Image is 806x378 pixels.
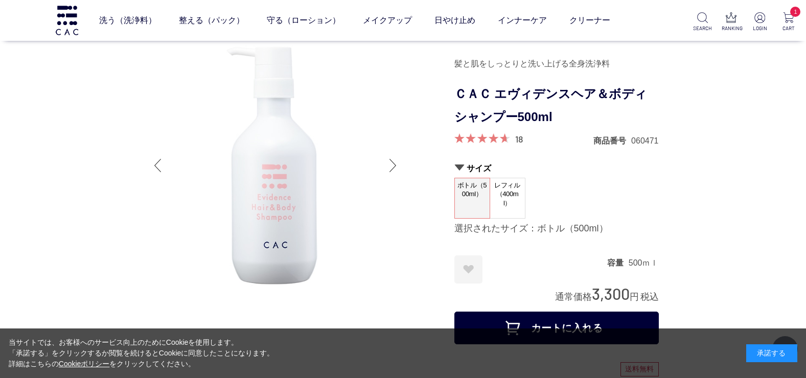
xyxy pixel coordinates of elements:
[631,135,658,146] dd: 060471
[555,292,592,302] span: 通常価格
[455,178,490,207] span: ボトル（500ml）
[148,38,403,293] img: ＣＡＣ エヴィデンスヘア＆ボディシャンプー500ml ボトル（500ml）
[629,257,659,268] dd: 500ｍｌ
[693,25,711,32] p: SEARCH
[607,257,629,268] dt: 容量
[454,83,659,129] h1: ＣＡＣ エヴィデンスヘア＆ボディシャンプー500ml
[515,133,523,145] a: 18
[454,255,482,283] a: お気に入りに登録する
[751,25,769,32] p: LOGIN
[746,344,797,362] div: 承諾する
[722,12,740,32] a: RANKING
[640,292,659,302] span: 税込
[751,12,769,32] a: LOGIN
[454,312,659,344] button: カートに入れる
[363,6,412,35] a: メイクアップ
[59,360,110,368] a: Cookieポリシー
[99,6,156,35] a: 洗う（洗浄料）
[54,6,80,35] img: logo
[454,223,659,235] div: 選択されたサイズ：ボトル（500ml）
[592,284,630,303] span: 3,300
[179,6,244,35] a: 整える（パック）
[693,12,711,32] a: SEARCH
[490,178,525,210] span: レフィル（400ml）
[722,25,740,32] p: RANKING
[454,163,659,174] h2: サイズ
[630,292,639,302] span: 円
[779,12,798,32] a: 1 CART
[454,55,659,73] div: 髪と肌をしっとりと洗い上げる全身洗浄料
[593,135,631,146] dt: 商品番号
[790,7,800,17] span: 1
[267,6,340,35] a: 守る（ローション）
[434,6,475,35] a: 日やけ止め
[498,6,547,35] a: インナーケア
[9,337,274,369] div: 当サイトでは、お客様へのサービス向上のためにCookieを使用します。 「承諾する」をクリックするか閲覧を続けるとCookieに同意したことになります。 詳細はこちらの をクリックしてください。
[569,6,610,35] a: クリーナー
[779,25,798,32] p: CART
